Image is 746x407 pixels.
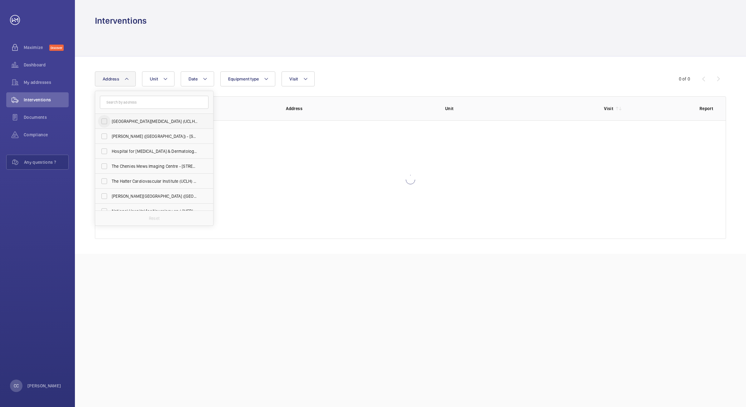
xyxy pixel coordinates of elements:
p: CC [14,383,19,389]
button: Date [181,71,214,86]
p: Unit [445,105,594,112]
span: Dashboard [24,62,69,68]
span: The Hatter Cardiovascular Institute (UCLH) - [STREET_ADDRESS] [112,178,198,184]
button: Equipment type [220,71,276,86]
div: 0 of 0 [679,76,690,82]
p: Report [699,105,713,112]
p: [PERSON_NAME] [27,383,61,389]
span: Interventions [24,97,69,103]
span: Discover [49,45,64,51]
span: Address [103,76,119,81]
span: [PERSON_NAME][GEOGRAPHIC_DATA] ([GEOGRAPHIC_DATA]) - [STREET_ADDRESS][PERSON_NAME] [112,193,198,199]
span: Date [189,76,198,81]
button: Visit [282,71,314,86]
span: Unit [150,76,158,81]
p: Reset [149,215,160,221]
span: Visit [289,76,298,81]
span: [GEOGRAPHIC_DATA][MEDICAL_DATA] (UCLH) - [PERSON_NAME][GEOGRAPHIC_DATA] [112,118,198,124]
button: Unit [142,71,174,86]
h1: Interventions [95,15,147,27]
span: National Hospital for Neurology and [MEDICAL_DATA] - [STREET_ADDRESS] [112,208,198,214]
span: Any questions ? [24,159,68,165]
span: Documents [24,114,69,120]
span: My addresses [24,79,69,85]
span: Compliance [24,132,69,138]
p: Address [286,105,435,112]
input: Search by address [100,96,209,109]
button: Address [95,71,136,86]
span: Maximize [24,44,49,51]
span: [PERSON_NAME] ([GEOGRAPHIC_DATA]) - [STREET_ADDRESS] [112,133,198,139]
span: Equipment type [228,76,259,81]
span: Hospital for [MEDICAL_DATA] & Dermatology (UCLH) - [GEOGRAPHIC_DATA], [GEOGRAPHIC_DATA] [112,148,198,154]
span: The Chenies Mews Imaging Centre - [STREET_ADDRESS] [112,163,198,169]
p: Visit [604,105,613,112]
